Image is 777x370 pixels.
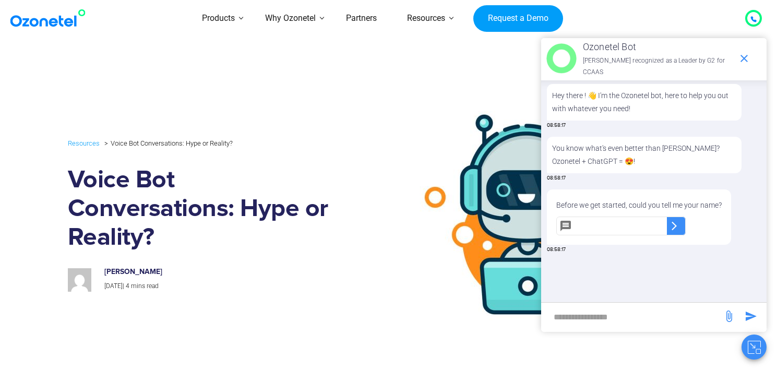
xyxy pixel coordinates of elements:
h6: [PERSON_NAME] [104,268,325,277]
a: Request a Demo [473,5,563,32]
p: Before we get started, could you tell me your name? [556,199,722,212]
h1: Voice Bot Conversations: Hype or Reality? [68,166,336,252]
p: | [104,281,325,292]
span: mins read [131,282,159,290]
img: 4b37bf29a85883ff6b7148a8970fe41aab027afb6e69c8ab3d6dde174307cbd0 [68,268,91,292]
span: 08:58:17 [547,122,566,129]
a: Resources [68,137,100,149]
span: 08:58:17 [547,246,566,254]
div: new-msg-input [546,308,718,327]
span: end chat or minimize [734,48,755,69]
span: send message [740,306,761,327]
p: You know what's even better than [PERSON_NAME]? Ozonetel + ChatGPT = 😍! [552,142,736,168]
p: [PERSON_NAME] recognized as a Leader by G2 for CCAAS [583,55,733,78]
img: header [546,43,577,74]
span: 4 [126,282,129,290]
p: Ozonetel Bot [583,39,733,55]
span: 08:58:17 [547,174,566,182]
button: Close chat [742,335,767,360]
p: Hey there ! 👋 I'm the Ozonetel bot, here to help you out with whatever you need! [552,89,736,115]
li: Voice Bot Conversations: Hype or Reality? [102,137,233,150]
span: [DATE] [104,282,123,290]
span: send message [719,306,739,327]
